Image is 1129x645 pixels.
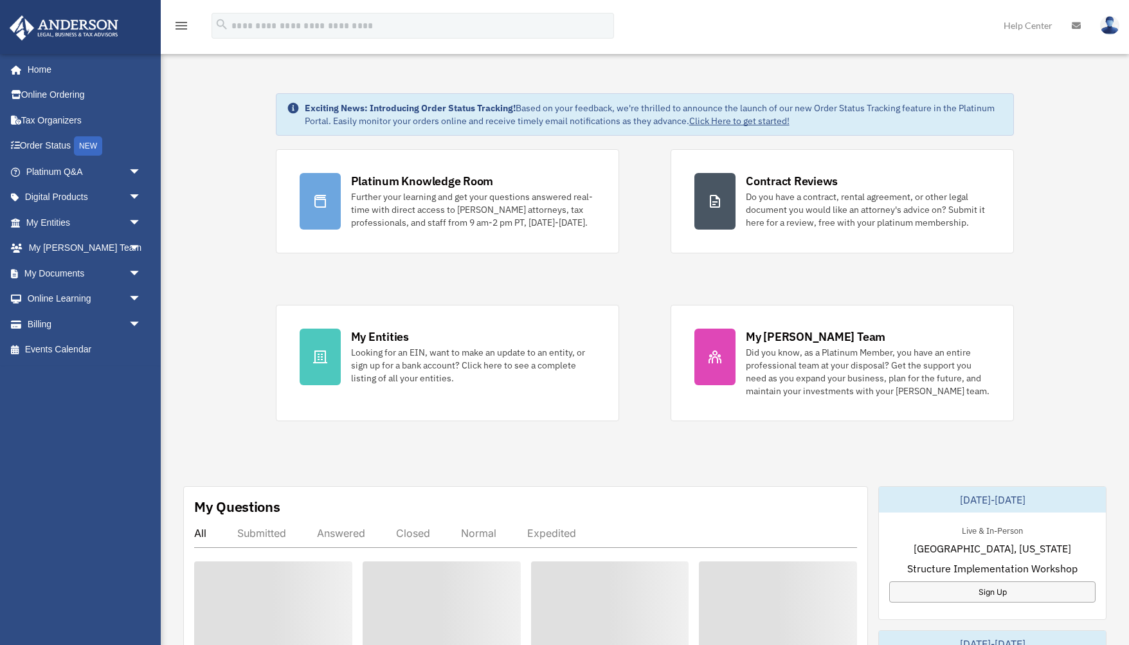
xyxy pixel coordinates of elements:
[914,541,1071,556] span: [GEOGRAPHIC_DATA], [US_STATE]
[305,102,516,114] strong: Exciting News: Introducing Order Status Tracking!
[879,487,1106,513] div: [DATE]-[DATE]
[9,210,161,235] a: My Entitiesarrow_drop_down
[9,133,161,159] a: Order StatusNEW
[952,523,1033,536] div: Live & In-Person
[129,311,154,338] span: arrow_drop_down
[194,527,206,540] div: All
[237,527,286,540] div: Submitted
[9,57,154,82] a: Home
[317,527,365,540] div: Answered
[9,185,161,210] a: Digital Productsarrow_drop_down
[194,497,280,516] div: My Questions
[174,18,189,33] i: menu
[746,190,990,229] div: Do you have a contract, rental agreement, or other legal document you would like an attorney's ad...
[889,581,1096,603] a: Sign Up
[9,235,161,261] a: My [PERSON_NAME] Teamarrow_drop_down
[9,82,161,108] a: Online Ordering
[9,311,161,337] a: Billingarrow_drop_down
[129,210,154,236] span: arrow_drop_down
[129,235,154,262] span: arrow_drop_down
[396,527,430,540] div: Closed
[351,190,595,229] div: Further your learning and get your questions answered real-time with direct access to [PERSON_NAM...
[129,159,154,185] span: arrow_drop_down
[9,286,161,312] a: Online Learningarrow_drop_down
[671,305,1014,421] a: My [PERSON_NAME] Team Did you know, as a Platinum Member, you have an entire professional team at...
[9,159,161,185] a: Platinum Q&Aarrow_drop_down
[1100,16,1119,35] img: User Pic
[351,329,409,345] div: My Entities
[461,527,496,540] div: Normal
[351,173,494,189] div: Platinum Knowledge Room
[746,173,838,189] div: Contract Reviews
[9,260,161,286] a: My Documentsarrow_drop_down
[6,15,122,41] img: Anderson Advisors Platinum Portal
[276,149,619,253] a: Platinum Knowledge Room Further your learning and get your questions answered real-time with dire...
[174,23,189,33] a: menu
[129,286,154,313] span: arrow_drop_down
[74,136,102,156] div: NEW
[907,561,1078,576] span: Structure Implementation Workshop
[746,329,885,345] div: My [PERSON_NAME] Team
[689,115,790,127] a: Click Here to get started!
[305,102,1004,127] div: Based on your feedback, we're thrilled to announce the launch of our new Order Status Tracking fe...
[215,17,229,32] i: search
[527,527,576,540] div: Expedited
[351,346,595,385] div: Looking for an EIN, want to make an update to an entity, or sign up for a bank account? Click her...
[671,149,1014,253] a: Contract Reviews Do you have a contract, rental agreement, or other legal document you would like...
[9,107,161,133] a: Tax Organizers
[129,260,154,287] span: arrow_drop_down
[276,305,619,421] a: My Entities Looking for an EIN, want to make an update to an entity, or sign up for a bank accoun...
[746,346,990,397] div: Did you know, as a Platinum Member, you have an entire professional team at your disposal? Get th...
[129,185,154,211] span: arrow_drop_down
[9,337,161,363] a: Events Calendar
